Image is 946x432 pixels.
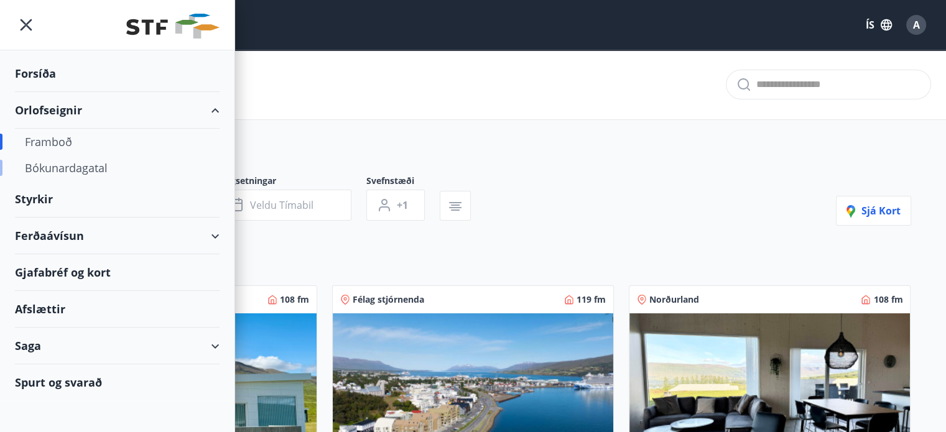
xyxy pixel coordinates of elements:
button: Veldu tímabil [220,190,351,221]
div: Afslættir [15,291,220,328]
button: +1 [366,190,425,221]
button: ÍS [859,14,899,36]
span: 108 fm [873,293,902,306]
div: Framboð [25,129,210,155]
span: Veldu tímabil [250,198,313,212]
img: union_logo [126,14,220,39]
span: Sjá kort [846,204,901,218]
button: Sjá kort [836,196,911,226]
div: Ferðaávísun [15,218,220,254]
div: Orlofseignir [15,92,220,129]
div: Bókunardagatal [25,155,210,181]
button: menu [15,14,37,36]
div: Forsíða [15,55,220,92]
span: A [913,18,920,32]
span: Norðurland [649,293,699,306]
span: Félag stjórnenda [353,293,424,306]
span: Dagsetningar [220,175,366,190]
div: Spurt og svarað [15,364,220,400]
span: +1 [397,198,408,212]
span: 108 fm [280,293,309,306]
span: 119 fm [577,293,606,306]
div: Gjafabréf og kort [15,254,220,291]
span: Svefnstæði [366,175,440,190]
div: Styrkir [15,181,220,218]
div: Saga [15,328,220,364]
button: A [901,10,931,40]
